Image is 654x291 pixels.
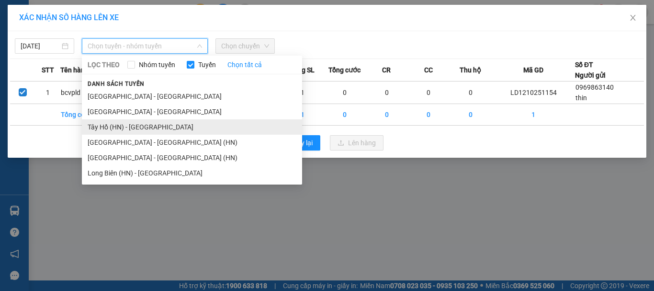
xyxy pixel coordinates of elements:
[408,104,450,126] td: 0
[88,39,202,53] span: Chọn tuyến - nhóm tuyến
[88,59,120,70] span: LỌC THEO
[629,14,637,22] span: close
[19,13,119,22] span: XÁC NHẬN SỐ HÀNG LÊN XE
[324,104,366,126] td: 0
[60,104,102,126] td: Tổng cộng
[282,81,324,104] td: 1
[21,41,60,51] input: 13/10/2025
[575,83,614,91] span: 0969863140
[382,65,391,75] span: CR
[366,81,408,104] td: 0
[290,65,315,75] span: Tổng SL
[450,81,492,104] td: 0
[42,65,54,75] span: STT
[328,65,361,75] span: Tổng cước
[35,81,61,104] td: 1
[60,65,89,75] span: Tên hàng
[282,104,324,126] td: 1
[460,65,481,75] span: Thu hộ
[324,81,366,104] td: 0
[82,104,302,119] li: [GEOGRAPHIC_DATA] - [GEOGRAPHIC_DATA]
[330,135,383,151] button: uploadLên hàng
[194,59,220,70] span: Tuyến
[227,59,262,70] a: Chọn tất cả
[450,104,492,126] td: 0
[82,89,302,104] li: [GEOGRAPHIC_DATA] - [GEOGRAPHIC_DATA]
[523,65,543,75] span: Mã GD
[135,59,179,70] span: Nhóm tuyến
[492,81,575,104] td: LD1210251154
[82,135,302,150] li: [GEOGRAPHIC_DATA] - [GEOGRAPHIC_DATA] (HN)
[60,81,102,104] td: bcvpld
[492,104,575,126] td: 1
[82,165,302,181] li: Long Biên (HN) - [GEOGRAPHIC_DATA]
[82,119,302,135] li: Tây Hồ (HN) - [GEOGRAPHIC_DATA]
[82,80,150,88] span: Danh sách tuyến
[197,43,203,49] span: down
[424,65,433,75] span: CC
[575,59,606,81] div: Số ĐT Người gửi
[221,39,269,53] span: Chọn chuyến
[82,150,302,165] li: [GEOGRAPHIC_DATA] - [GEOGRAPHIC_DATA] (HN)
[575,94,587,102] span: thin
[408,81,450,104] td: 0
[620,5,646,32] button: Close
[366,104,408,126] td: 0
